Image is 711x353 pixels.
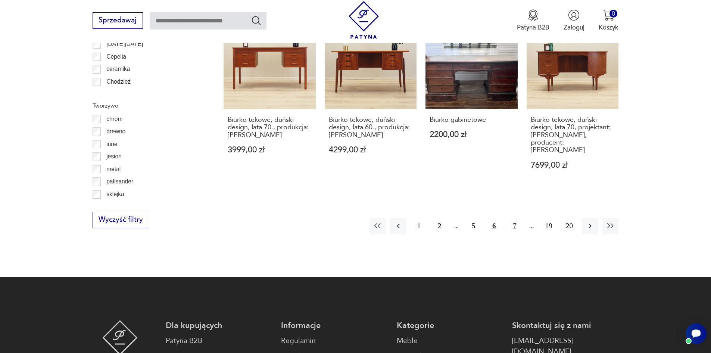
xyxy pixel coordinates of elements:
p: ceramika [106,64,130,74]
a: Biurko gabinetoweBiurko gabinetowe2200,00 zł [425,17,518,187]
a: Biurko tekowe, duński design, lata 70., produkcja: DaniaBiurko tekowe, duński design, lata 70., p... [224,17,316,187]
a: Sprzedawaj [93,18,143,24]
p: Zaloguj [564,23,584,32]
button: 5 [465,218,481,234]
img: Patyna - sklep z meblami i dekoracjami vintage [345,1,383,39]
img: Ikonka użytkownika [568,9,580,21]
p: Chodzież [106,77,131,87]
p: Ćmielów [106,89,129,99]
a: Regulamin [281,335,387,346]
a: Meble [397,335,503,346]
p: Skontaktuj się z nami [512,320,618,331]
button: 2 [431,218,448,234]
p: szkło [106,202,120,212]
p: 2200,00 zł [430,131,514,139]
div: 0 [609,10,617,18]
p: sklejka [106,189,124,199]
button: 1 [411,218,427,234]
p: chrom [106,114,122,124]
button: Sprzedawaj [93,12,143,29]
p: 3999,00 zł [228,146,312,154]
iframe: Smartsupp widget button [686,323,707,344]
button: 19 [541,218,557,234]
button: Zaloguj [564,9,584,32]
p: palisander [106,177,133,186]
p: inne [106,139,117,149]
a: Patyna B2B [166,335,272,346]
img: Ikona koszyka [603,9,614,21]
p: Koszyk [599,23,618,32]
p: metal [106,164,121,174]
button: Szukaj [251,15,262,26]
p: drewno [106,127,125,136]
button: 7 [506,218,523,234]
img: Ikona medalu [527,9,539,21]
p: [DATE][DATE] [106,39,143,49]
button: 20 [561,218,577,234]
a: Ikona medaluPatyna B2B [517,9,549,32]
button: 0Koszyk [599,9,618,32]
button: 6 [486,218,502,234]
p: 4299,00 zł [329,146,413,154]
p: Kategorie [397,320,503,331]
h3: Biurko tekowe, duński design, lata 70, projektant: [PERSON_NAME], producent: [PERSON_NAME] [531,116,615,154]
a: Biurko tekowe, duński design, lata 70, projektant: H.P. Hansen, producent: Randers MøbelfabrikBiu... [527,17,619,187]
p: Tworzywo [93,101,202,111]
p: Patyna B2B [517,23,549,32]
h3: Biurko gabinetowe [430,116,514,124]
p: 7699,00 zł [531,161,615,169]
button: Wyczyść filtry [93,212,149,228]
p: jesion [106,152,122,161]
p: Cepelia [106,52,126,62]
h3: Biurko tekowe, duński design, lata 60., produkcja: [PERSON_NAME] [329,116,413,139]
h3: Biurko tekowe, duński design, lata 70., produkcja: [PERSON_NAME] [228,116,312,139]
p: Informacje [281,320,387,331]
button: Patyna B2B [517,9,549,32]
p: Dla kupujących [166,320,272,331]
a: Biurko tekowe, duński design, lata 60., produkcja: DaniaBiurko tekowe, duński design, lata 60., p... [325,17,417,187]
